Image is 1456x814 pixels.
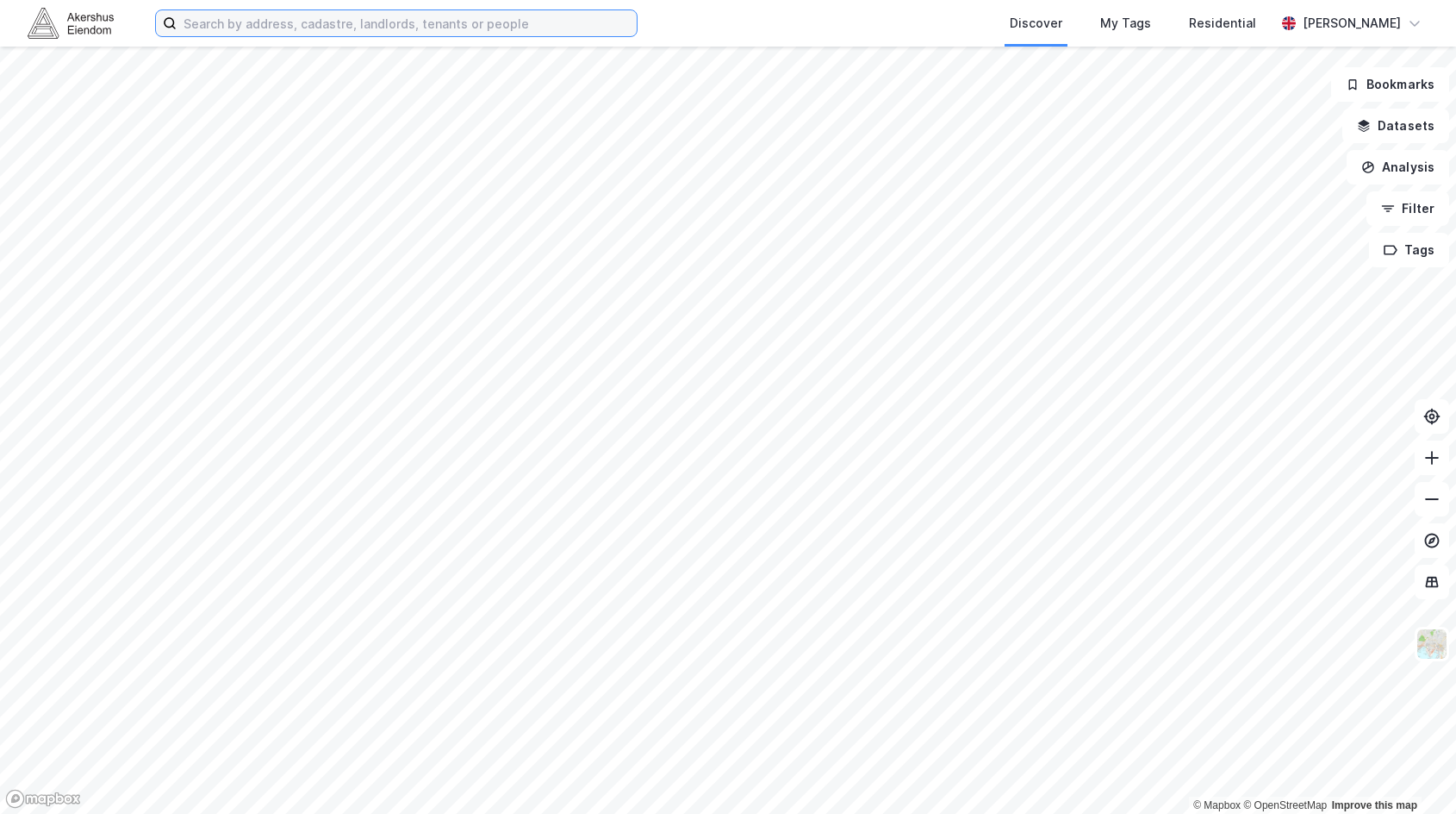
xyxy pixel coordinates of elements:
div: [PERSON_NAME] [1303,13,1401,34]
button: Datasets [1342,109,1449,143]
button: Tags [1369,233,1449,267]
a: Mapbox [1193,799,1241,811]
div: Discover [1010,13,1062,34]
div: My Tags [1100,13,1151,34]
div: Residential [1189,13,1256,34]
a: Mapbox homepage [5,789,81,809]
input: Search by address, cadastre, landlords, tenants or people [177,10,637,36]
img: Z [1416,628,1448,661]
iframe: Chat Widget [1370,731,1456,814]
button: Filter [1366,191,1449,226]
button: Bookmarks [1331,67,1449,102]
img: akershus-eiendom-logo.9091f326c980b4bce74ccdd9f866810c.svg [28,8,114,38]
button: Analysis [1347,150,1449,185]
a: OpenStreetMap [1243,799,1327,811]
div: Kontrollprogram for chat [1370,731,1456,814]
a: Improve this map [1332,799,1417,811]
